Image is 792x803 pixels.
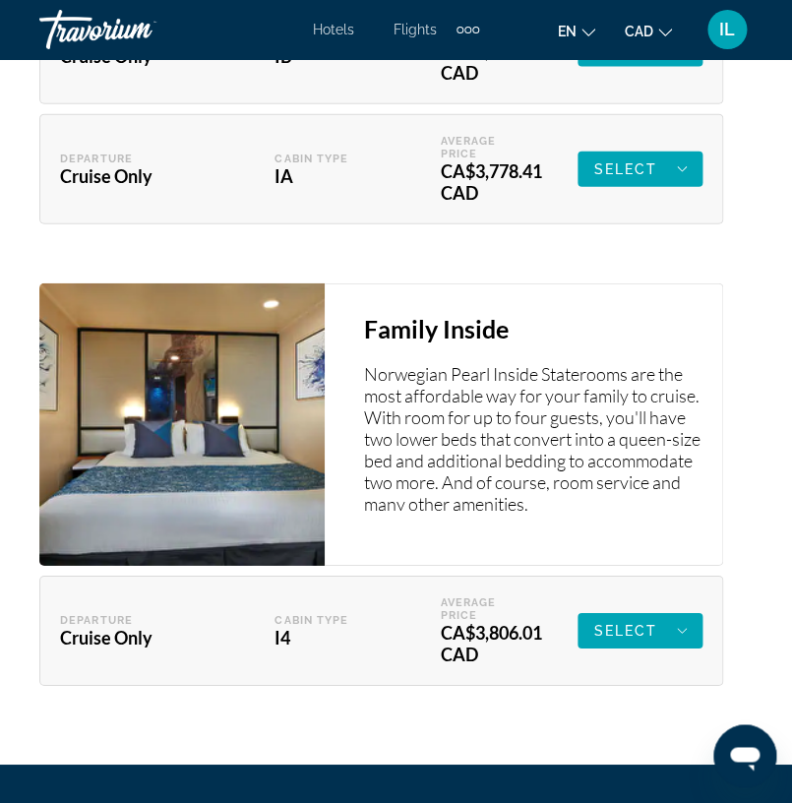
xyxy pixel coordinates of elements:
[441,596,537,622] div: Average Price
[394,22,437,37] a: Flights
[578,613,702,649] button: Select
[578,31,702,67] button: Select
[313,22,354,37] a: Hotels
[625,17,672,45] button: Change currency
[274,153,371,165] div: Cabin Type
[441,622,537,665] div: CA$3,806.01 CAD
[60,627,206,649] div: Cruise Only
[713,724,776,787] iframe: Button to launch messaging window
[274,627,371,649] div: I4
[558,17,595,45] button: Change language
[578,152,702,187] button: Select
[719,20,735,39] span: IL
[274,165,371,187] div: IA
[60,153,206,165] div: Departure
[60,614,206,627] div: Departure
[441,160,537,204] div: CA$3,778.41 CAD
[39,283,325,566] img: 1597668564.png
[60,165,206,187] div: Cruise Only
[558,24,577,39] span: en
[39,4,236,55] a: Travorium
[625,24,653,39] span: CAD
[701,9,753,50] button: User Menu
[364,363,702,511] p: Norwegian Pearl Inside Staterooms are the most affordable way for your family to cruise. With roo...
[593,161,657,177] span: Select
[441,135,537,160] div: Average Price
[364,314,702,343] h3: Family Inside
[274,614,371,627] div: Cabin Type
[441,40,537,84] div: CA$3,723.21 CAD
[593,623,657,639] span: Select
[457,14,479,45] button: Extra navigation items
